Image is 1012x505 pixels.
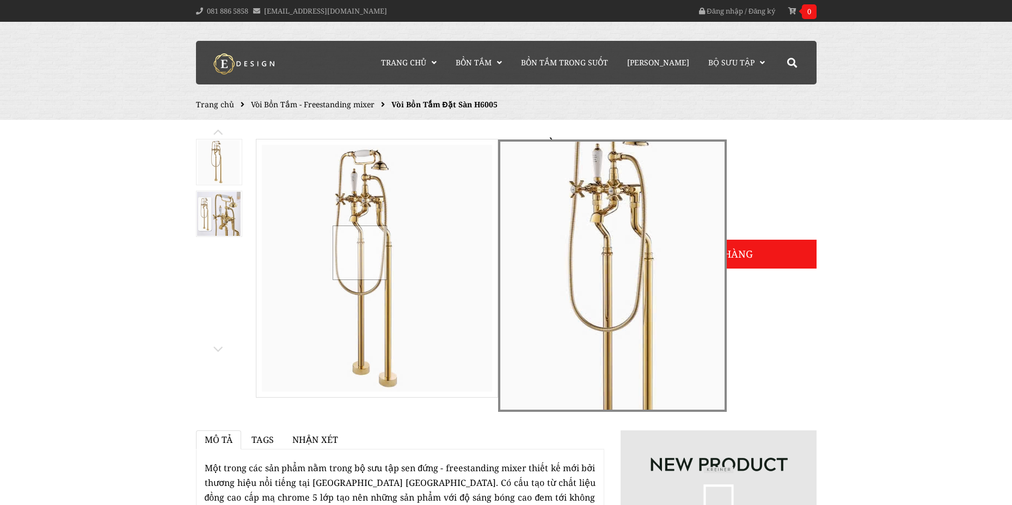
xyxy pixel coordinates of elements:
a: Bồn Tắm [447,41,510,84]
span: 0 [802,4,817,19]
span: / [745,6,747,16]
a: 081 886 5858 [207,6,248,16]
h1: Vòi Bồn Tắm Đặt Sàn H6005 [514,136,817,156]
span: Tags [252,434,274,446]
a: [PERSON_NAME] [619,41,697,84]
span: Bồn Tắm Trong Suốt [521,57,608,68]
span: Bộ Sưu Tập [708,57,755,68]
a: Trang chủ [373,41,445,84]
img: Vòi Bồn Tắm Đặt Sàn H6005 [198,140,239,184]
span: Mô tả [205,434,233,446]
a: Bộ Sưu Tập [700,41,773,84]
a: Bồn Tắm Trong Suốt [513,41,616,84]
a: Trang chủ [196,99,234,109]
img: Vòi Bồn Tắm Đặt Sàn H6005 [197,192,241,235]
span: Trang chủ [381,57,426,68]
span: Bồn Tắm [456,57,492,68]
span: Vòi Bồn Tắm Đặt Sàn H6005 [391,99,498,109]
img: logo Kreiner Germany - Edesign Interior [204,53,286,75]
a: [EMAIL_ADDRESS][DOMAIN_NAME] [264,6,387,16]
span: Nhận xét [292,434,338,446]
a: Vòi Bồn Tắm - Freestanding mixer [251,99,375,109]
span: [PERSON_NAME] [627,57,689,68]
